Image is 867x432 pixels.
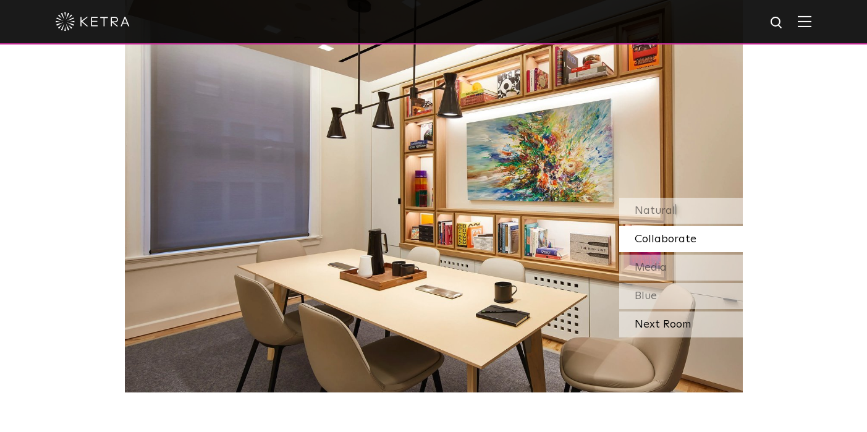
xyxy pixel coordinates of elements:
img: ketra-logo-2019-white [56,12,130,31]
div: Next Room [619,311,743,337]
span: Natural [635,205,675,216]
img: search icon [769,15,785,31]
span: Collaborate [635,234,696,245]
span: Blue [635,290,657,302]
img: Hamburger%20Nav.svg [798,15,811,27]
span: Media [635,262,667,273]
